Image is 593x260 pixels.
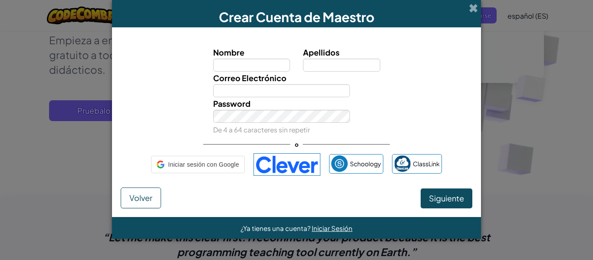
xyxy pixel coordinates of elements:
[429,193,464,203] span: Siguiente
[151,156,244,173] div: Iniciar sesión con Google
[350,158,381,170] span: Schoology
[213,47,244,57] span: Nombre
[240,224,312,232] span: ¿Ya tienes una cuenta?
[213,73,287,83] span: Correo Electrónico
[394,155,411,172] img: classlink-logo-small.png
[413,158,440,170] span: ClassLink
[213,99,250,109] span: Password
[312,224,353,232] a: Iniciar Sesión
[168,158,239,171] span: Iniciar sesión con Google
[303,47,339,57] span: Apellidos
[213,125,310,134] small: De 4 a 64 caracteres sin repetir
[254,153,320,176] img: clever-logo-blue.png
[331,155,348,172] img: schoology.png
[121,188,161,208] button: Volver
[421,188,472,208] button: Siguiente
[129,193,152,203] span: Volver
[290,138,303,151] span: o
[219,9,375,25] span: Crear Cuenta de Maestro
